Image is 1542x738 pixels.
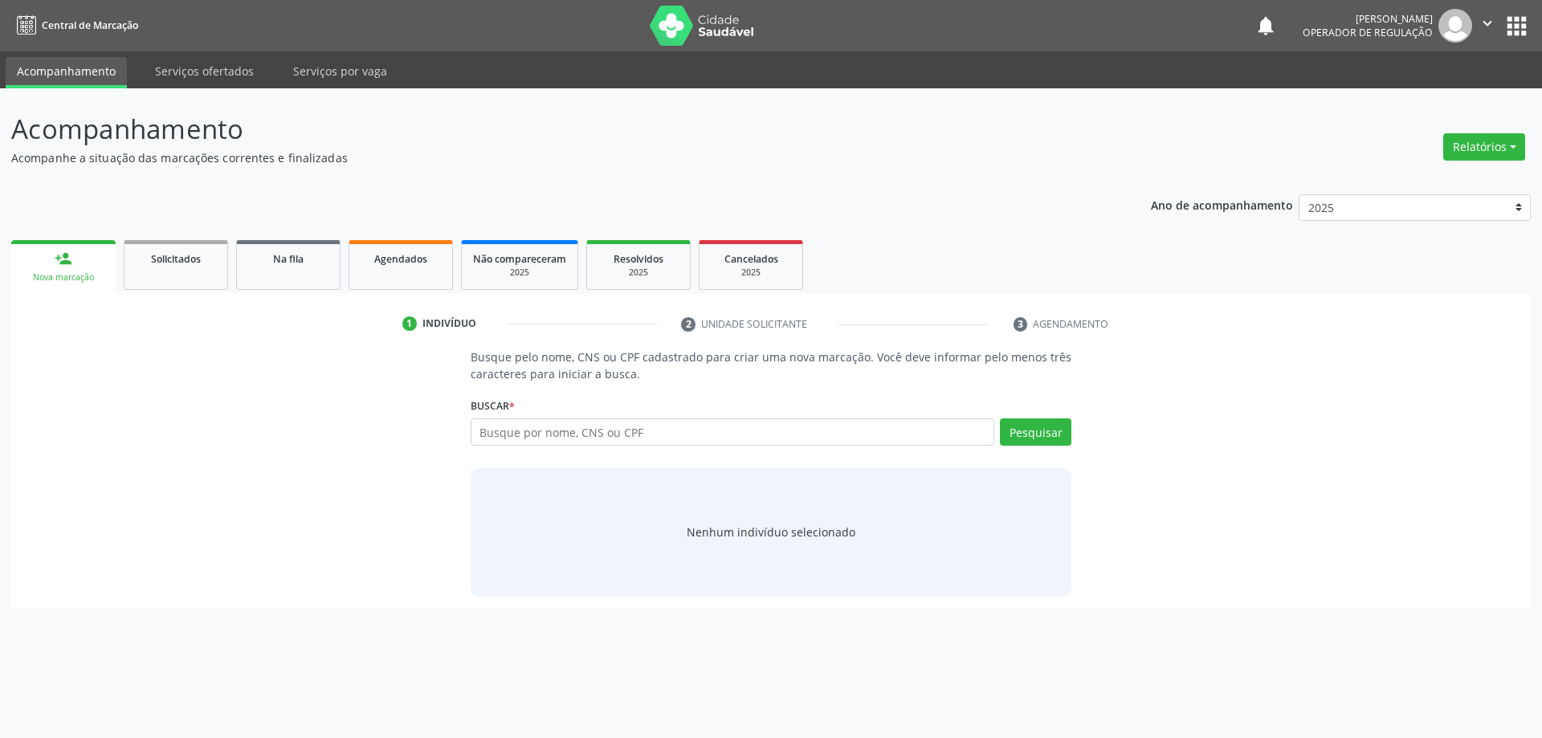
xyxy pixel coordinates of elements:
span: Cancelados [724,252,778,266]
span: Solicitados [151,252,201,266]
button: notifications [1254,14,1277,37]
div: 1 [402,316,417,331]
div: Nova marcação [22,271,104,283]
a: Acompanhamento [6,57,127,88]
p: Acompanhamento [11,109,1075,149]
button: apps [1503,12,1531,40]
a: Serviços por vaga [282,57,398,85]
p: Busque pelo nome, CNS ou CPF cadastrado para criar uma nova marcação. Você deve informar pelo men... [471,349,1072,382]
span: Não compareceram [473,252,566,266]
label: Buscar [471,393,515,418]
a: Serviços ofertados [144,57,265,85]
i:  [1479,14,1496,32]
div: 2025 [598,267,679,279]
button: Relatórios [1443,133,1525,161]
div: [PERSON_NAME] [1303,12,1433,26]
span: Operador de regulação [1303,26,1433,39]
div: 2025 [711,267,791,279]
div: Nenhum indivíduo selecionado [687,524,855,540]
img: img [1438,9,1472,43]
input: Busque por nome, CNS ou CPF [471,418,995,446]
span: Central de Marcação [42,18,138,32]
button:  [1472,9,1503,43]
span: Na fila [273,252,304,266]
span: Resolvidos [614,252,663,266]
div: person_add [55,250,72,267]
p: Acompanhe a situação das marcações correntes e finalizadas [11,149,1075,166]
button: Pesquisar [1000,418,1071,446]
div: 2025 [473,267,566,279]
span: Agendados [374,252,427,266]
p: Ano de acompanhamento [1151,194,1293,214]
div: Indivíduo [422,316,476,331]
a: Central de Marcação [11,12,138,39]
